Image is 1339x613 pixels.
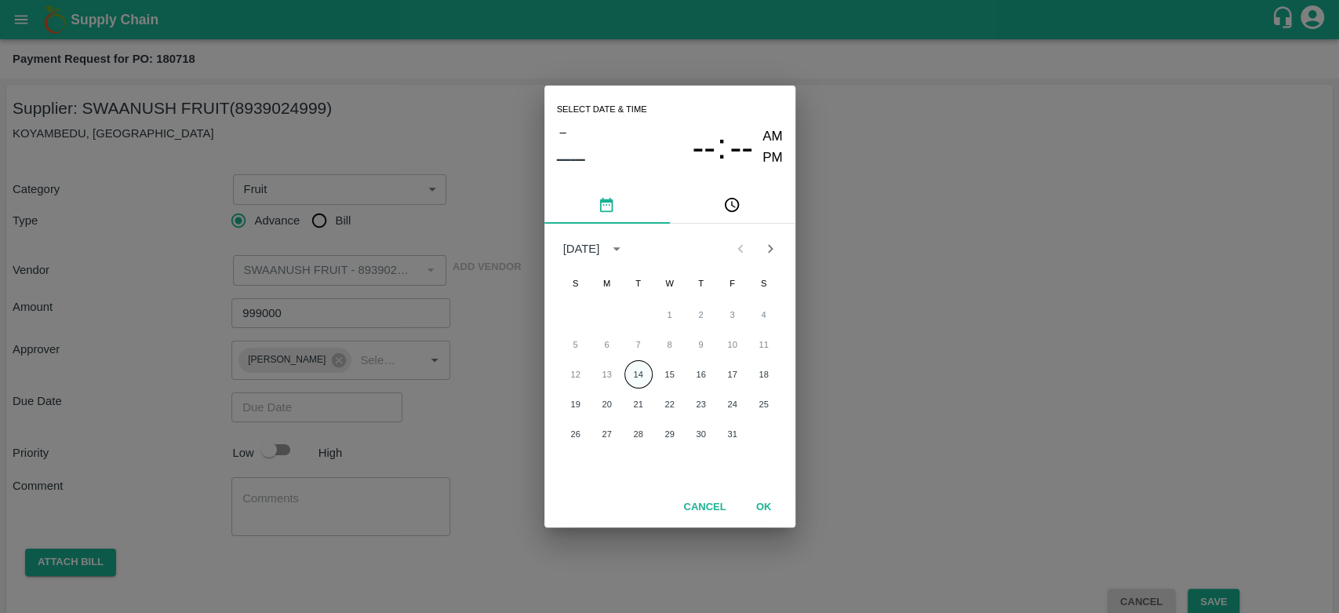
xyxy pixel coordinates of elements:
[692,126,715,168] button: --
[692,127,715,168] span: --
[562,420,590,448] button: 26
[750,360,778,389] button: 18
[687,360,715,389] button: 16
[624,268,653,299] span: Tuesday
[762,148,783,169] button: PM
[730,127,753,168] span: --
[593,390,621,418] button: 20
[604,236,629,261] button: calendar view is open, switch to year view
[656,268,684,299] span: Wednesday
[762,126,783,148] button: AM
[677,494,732,521] button: Cancel
[544,186,670,224] button: pick date
[755,234,785,264] button: Next month
[717,126,726,168] span: :
[593,268,621,299] span: Monday
[687,268,715,299] span: Thursday
[624,420,653,448] button: 28
[624,360,653,389] button: 14
[719,420,747,448] button: 31
[687,390,715,418] button: 23
[719,268,747,299] span: Friday
[730,126,753,168] button: --
[557,122,569,142] button: –
[563,240,600,257] div: [DATE]
[557,98,647,122] span: Select date & time
[557,142,585,173] button: ––
[559,122,566,142] span: –
[719,390,747,418] button: 24
[656,360,684,389] button: 15
[719,360,747,389] button: 17
[624,390,653,418] button: 21
[656,420,684,448] button: 29
[562,268,590,299] span: Sunday
[750,268,778,299] span: Saturday
[656,390,684,418] button: 22
[593,420,621,448] button: 27
[670,186,795,224] button: pick time
[739,494,789,521] button: OK
[750,390,778,418] button: 25
[562,390,590,418] button: 19
[687,420,715,448] button: 30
